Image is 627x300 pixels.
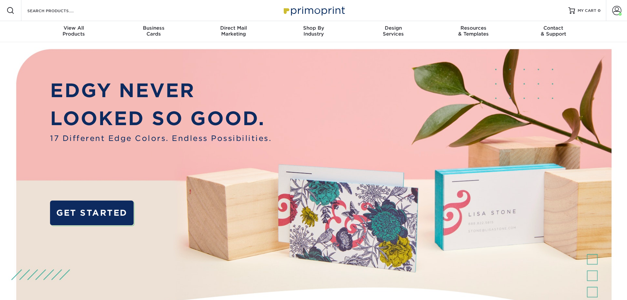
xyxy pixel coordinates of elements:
div: Products [34,25,114,37]
div: Services [353,25,433,37]
a: View AllProducts [34,21,114,42]
a: DesignServices [353,21,433,42]
p: LOOKED SO GOOD. [50,104,272,133]
div: & Templates [433,25,513,37]
span: MY CART [578,8,596,14]
img: Primoprint [281,3,347,17]
div: Industry [274,25,353,37]
div: Cards [114,25,194,37]
span: 17 Different Edge Colors. Endless Possibilities. [50,133,272,144]
a: Resources& Templates [433,21,513,42]
span: Design [353,25,433,31]
a: GET STARTED [50,201,133,225]
div: Marketing [194,25,274,37]
a: Shop ByIndustry [274,21,353,42]
span: View All [34,25,114,31]
a: Contact& Support [513,21,593,42]
p: EDGY NEVER [50,76,272,105]
span: Direct Mail [194,25,274,31]
span: Resources [433,25,513,31]
span: Shop By [274,25,353,31]
input: SEARCH PRODUCTS..... [27,7,91,14]
span: Contact [513,25,593,31]
span: 0 [598,8,601,13]
span: Business [114,25,194,31]
a: BusinessCards [114,21,194,42]
div: & Support [513,25,593,37]
a: Direct MailMarketing [194,21,274,42]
